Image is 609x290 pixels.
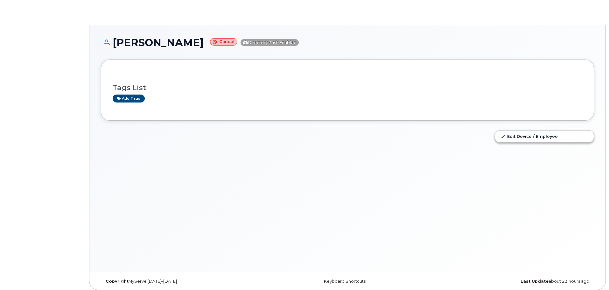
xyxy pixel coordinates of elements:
h1: [PERSON_NAME] [101,37,594,48]
a: Keyboard Shortcuts [324,279,366,284]
div: MyServe [DATE]–[DATE] [101,279,265,284]
strong: Last Update [521,279,549,284]
span: Directory Push Enabled [241,39,299,46]
a: Edit Device / Employee [495,131,594,142]
small: Cancel [210,38,237,46]
div: about 23 hours ago [430,279,594,284]
a: Add tags [113,95,145,103]
strong: Copyright [106,279,129,284]
h3: Tags List [113,84,582,92]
